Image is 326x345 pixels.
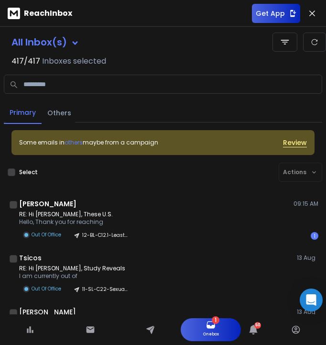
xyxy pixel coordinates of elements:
label: Select [19,168,38,176]
p: 13 Aug [297,308,318,316]
button: Review [283,138,307,147]
button: Get App [252,4,300,23]
h1: All Inbox(s) [11,37,67,47]
h3: Inboxes selected [42,56,106,67]
div: Open Intercom Messenger [300,289,323,312]
p: Hello, Thank you for reaching [19,218,134,226]
h1: Tsicos [19,253,42,263]
a: 1 [206,320,216,330]
span: 50 [254,322,261,329]
button: Primary [4,102,42,124]
span: 417 / 417 [11,56,40,67]
p: 09:15 AM [293,200,318,208]
p: 13 Aug [297,254,318,262]
button: All Inbox(s) [4,33,87,52]
span: others [65,138,83,146]
p: I am currently out of [19,272,134,280]
p: Out Of Office [32,231,61,238]
p: RE: Hi [PERSON_NAME], These U.S. [19,211,134,218]
p: RE: Hi [PERSON_NAME], Study Reveals [19,265,134,272]
button: Others [42,102,77,123]
p: Out Of Office [32,285,61,292]
p: 11-SL-C22-Sexual Assault Felons-[GEOGRAPHIC_DATA] [82,286,128,293]
p: ReachInbox [24,8,72,19]
div: Some emails in maybe from a campaign [19,139,158,146]
h1: [PERSON_NAME] [19,199,76,209]
span: 1 [215,316,217,324]
p: Onebox [203,330,219,339]
h1: [PERSON_NAME] [19,307,76,317]
p: 12-BL-C12.1-Least Birthing Friendly States-[GEOGRAPHIC_DATA] [82,232,128,239]
div: 1 [311,232,318,240]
